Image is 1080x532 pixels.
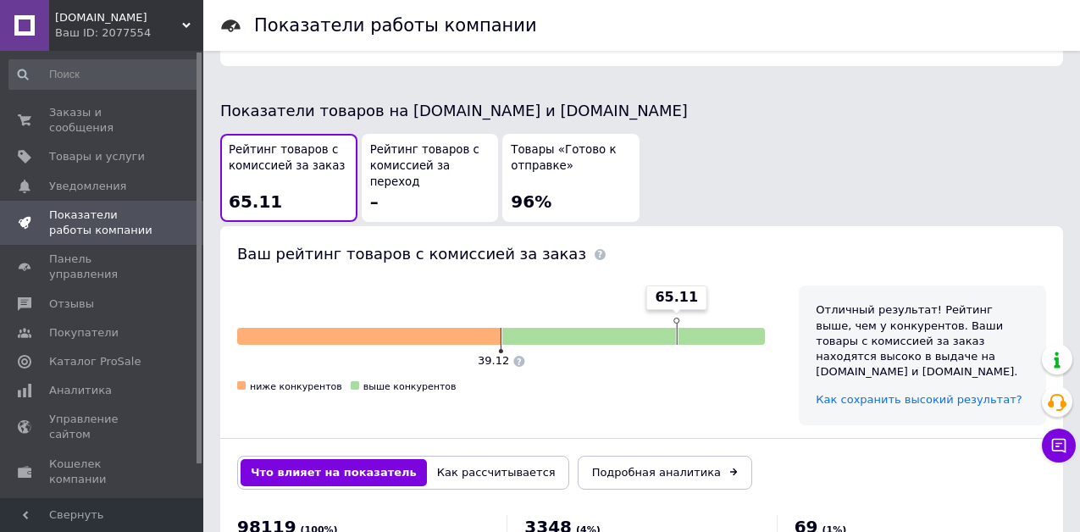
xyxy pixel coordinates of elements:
button: Чат с покупателем [1042,429,1076,463]
button: Что влияет на показатель [241,459,427,486]
span: Рейтинг товаров с комиссией за заказ [229,142,349,174]
span: Отзывы [49,296,94,312]
button: Рейтинг товаров с комиссией за заказ65.11 [220,134,357,222]
span: Покупатели [49,325,119,341]
button: Товары «Готово к отправке»96% [502,134,640,222]
span: ниже конкурентов [250,381,342,392]
span: Заказы и сообщения [49,105,157,136]
span: Кошелек компании [49,457,157,487]
h1: Показатели работы компании [254,15,537,36]
span: Ваш рейтинг товаров с комиссией за заказ [237,245,586,263]
span: Alfamoda.com.ua [55,10,182,25]
button: Рейтинг товаров с комиссией за переход– [362,134,499,222]
span: 65.11 [655,288,698,307]
span: Уведомления [49,179,126,194]
a: Подробная аналитика [578,456,752,490]
span: 96% [511,191,551,212]
span: выше конкурентов [363,381,457,392]
span: Товары «Готово к отправке» [511,142,631,174]
span: Аналитика [49,383,112,398]
a: Как сохранить высокий результат? [816,393,1022,406]
span: 65.11 [229,191,282,212]
span: – [370,191,379,212]
span: Управление сайтом [49,412,157,442]
span: Рейтинг товаров с комиссией за переход [370,142,490,190]
div: Отличный результат! Рейтинг выше, чем у конкурентов. Ваши товары с комиссией за заказ находятся в... [816,302,1029,380]
input: Поиск [8,59,200,90]
div: Ваш ID: 2077554 [55,25,203,41]
span: Товары и услуги [49,149,145,164]
span: Показатели работы компании [49,208,157,238]
span: 39.12 [478,354,509,367]
span: Панель управления [49,252,157,282]
span: Показатели товаров на [DOMAIN_NAME] и [DOMAIN_NAME] [220,102,688,119]
span: Каталог ProSale [49,354,141,369]
button: Как рассчитывается [427,459,566,486]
